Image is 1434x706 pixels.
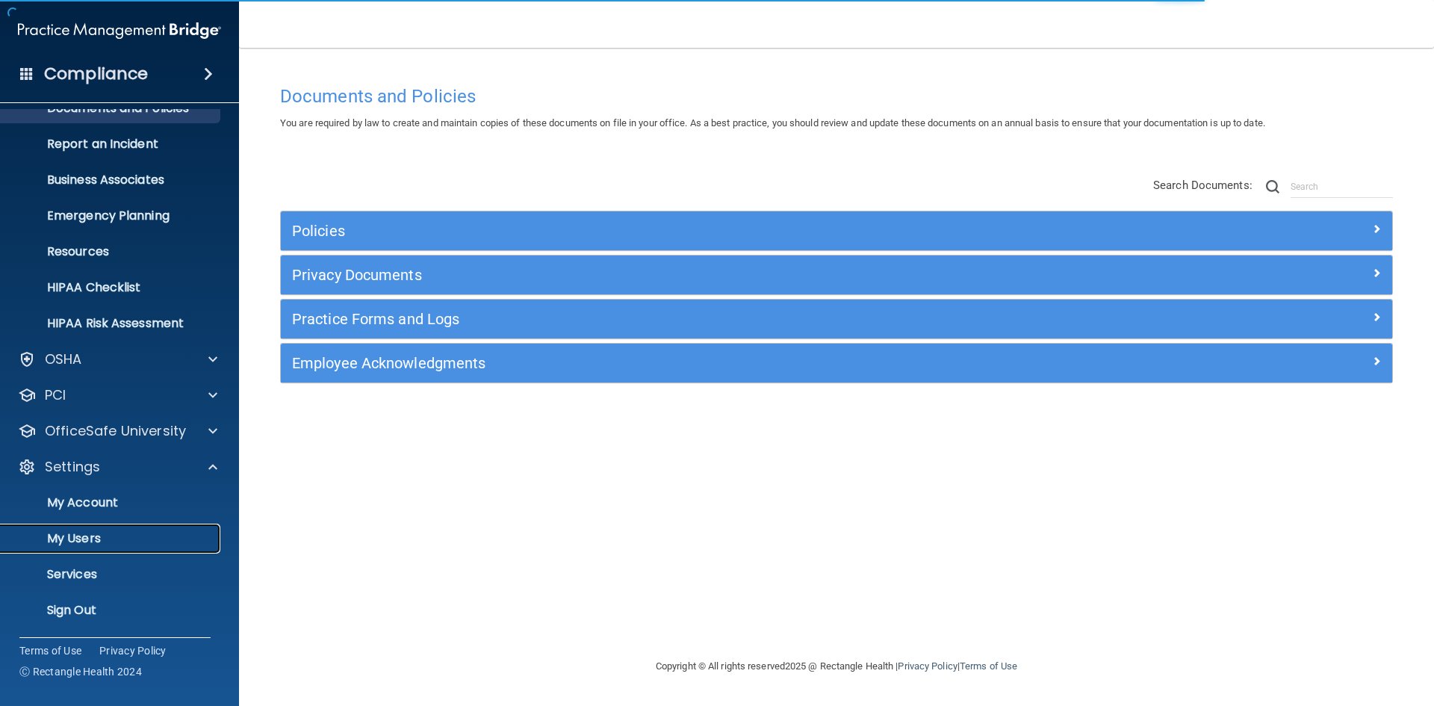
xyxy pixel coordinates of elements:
a: Settings [18,458,217,476]
a: Privacy Documents [292,263,1381,287]
a: Employee Acknowledgments [292,351,1381,375]
p: Report an Incident [10,137,214,152]
span: Search Documents: [1153,179,1253,192]
p: OSHA [45,350,82,368]
h5: Privacy Documents [292,267,1103,283]
p: My Account [10,495,214,510]
h5: Employee Acknowledgments [292,355,1103,371]
div: Copyright © All rights reserved 2025 @ Rectangle Health | | [564,642,1109,690]
h5: Policies [292,223,1103,239]
h4: Compliance [44,64,148,84]
span: Ⓒ Rectangle Health 2024 [19,664,142,679]
p: PCI [45,386,66,404]
p: Emergency Planning [10,208,214,223]
p: Business Associates [10,173,214,188]
h4: Documents and Policies [280,87,1393,106]
p: My Users [10,531,214,546]
span: You are required by law to create and maintain copies of these documents on file in your office. ... [280,117,1265,128]
input: Search [1291,176,1393,198]
a: Practice Forms and Logs [292,307,1381,331]
p: Settings [45,458,100,476]
p: Resources [10,244,214,259]
img: PMB logo [18,16,221,46]
a: Policies [292,219,1381,243]
p: HIPAA Risk Assessment [10,316,214,331]
a: Terms of Use [19,643,81,658]
h5: Practice Forms and Logs [292,311,1103,327]
a: Terms of Use [960,660,1017,672]
p: HIPAA Checklist [10,280,214,295]
p: OfficeSafe University [45,422,186,440]
a: OfficeSafe University [18,422,217,440]
a: Privacy Policy [99,643,167,658]
a: Privacy Policy [898,660,957,672]
p: Services [10,567,214,582]
img: ic-search.3b580494.png [1266,180,1279,193]
a: OSHA [18,350,217,368]
p: Documents and Policies [10,101,214,116]
p: Sign Out [10,603,214,618]
a: PCI [18,386,217,404]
